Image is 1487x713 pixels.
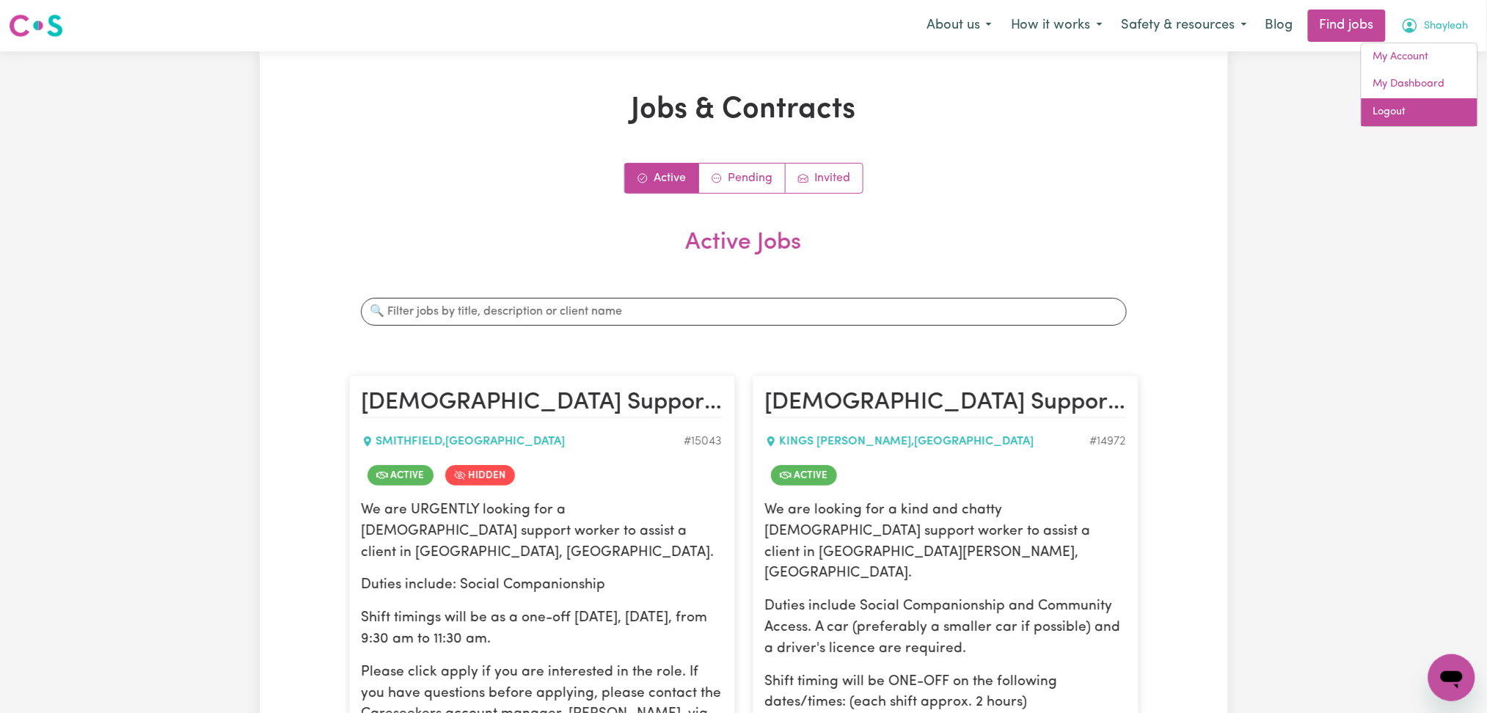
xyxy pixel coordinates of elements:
[1362,98,1477,126] a: Logout
[1090,433,1126,450] div: Job ID #14972
[625,164,699,193] a: Active jobs
[362,575,723,596] p: Duties include: Social Companionship
[765,433,1090,450] div: KINGS [PERSON_NAME] , [GEOGRAPHIC_DATA]
[765,596,1126,659] p: Duties include Social Companionship and Community Access. A car (preferably a smaller car if poss...
[1001,10,1112,41] button: How it works
[349,229,1139,280] h2: Active Jobs
[362,433,684,450] div: SMITHFIELD , [GEOGRAPHIC_DATA]
[765,500,1126,585] p: We are looking for a kind and chatty [DEMOGRAPHIC_DATA] support worker to assist a client in [GEO...
[1362,70,1477,98] a: My Dashboard
[362,500,723,563] p: We are URGENTLY looking for a [DEMOGRAPHIC_DATA] support worker to assist a client in [GEOGRAPHIC...
[786,164,863,193] a: Job invitations
[684,433,723,450] div: Job ID #15043
[1257,10,1302,42] a: Blog
[368,465,434,486] span: Job is active
[362,388,723,417] h2: Female Support Worker Needed in Smithfield, NSW
[9,9,63,43] a: Careseekers logo
[771,465,837,486] span: Job is active
[1425,18,1469,34] span: Shayleah
[765,388,1126,417] h2: Female Support Worker Needed in Kings Langley, NSW
[361,298,1127,326] input: 🔍 Filter jobs by title, description or client name
[1308,10,1386,42] a: Find jobs
[349,92,1139,128] h1: Jobs & Contracts
[9,12,63,39] img: Careseekers logo
[445,465,515,486] span: Job is hidden
[1392,10,1478,41] button: My Account
[1361,43,1478,127] div: My Account
[1362,43,1477,71] a: My Account
[917,10,1001,41] button: About us
[1112,10,1257,41] button: Safety & resources
[362,608,723,651] p: Shift timings will be as a one-off [DATE], [DATE], from 9:30 am to 11:30 am.
[699,164,786,193] a: Contracts pending review
[1428,654,1475,701] iframe: Button to launch messaging window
